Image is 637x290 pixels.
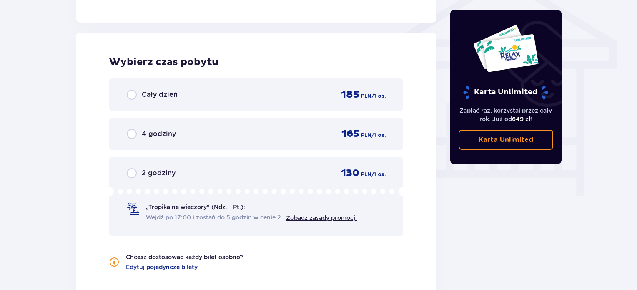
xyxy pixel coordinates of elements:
span: / 1 os. [371,171,386,178]
a: Karta Unlimited [459,130,554,150]
span: PLN [361,131,371,139]
span: 165 [341,128,359,140]
span: Wejdź po 17:00 i zostań do 5 godzin w cenie 2. [146,213,283,222]
span: 185 [341,88,359,101]
h2: Wybierz czas pobytu [109,56,403,68]
a: Zobacz zasady promocji [286,214,357,221]
span: Cały dzień [142,90,178,99]
span: 4 godziny [142,129,176,139]
p: Karta Unlimited [462,85,549,100]
p: Chcesz dostosować każdy bilet osobno? [126,253,243,261]
span: „Tropikalne wieczory" (Ndz. - Pt.): [146,203,245,211]
span: 130 [341,167,359,179]
span: PLN [361,171,371,178]
span: PLN [361,92,371,100]
p: Karta Unlimited [479,135,533,144]
span: / 1 os. [371,131,386,139]
img: Dwie karty całoroczne do Suntago z napisem 'UNLIMITED RELAX', na białym tle z tropikalnymi liśćmi... [473,24,539,73]
span: / 1 os. [371,92,386,100]
span: 649 zł [512,116,531,122]
a: Edytuj pojedyncze bilety [126,263,198,271]
p: Zapłać raz, korzystaj przez cały rok. Już od ! [459,106,554,123]
span: 2 godziny [142,169,176,178]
